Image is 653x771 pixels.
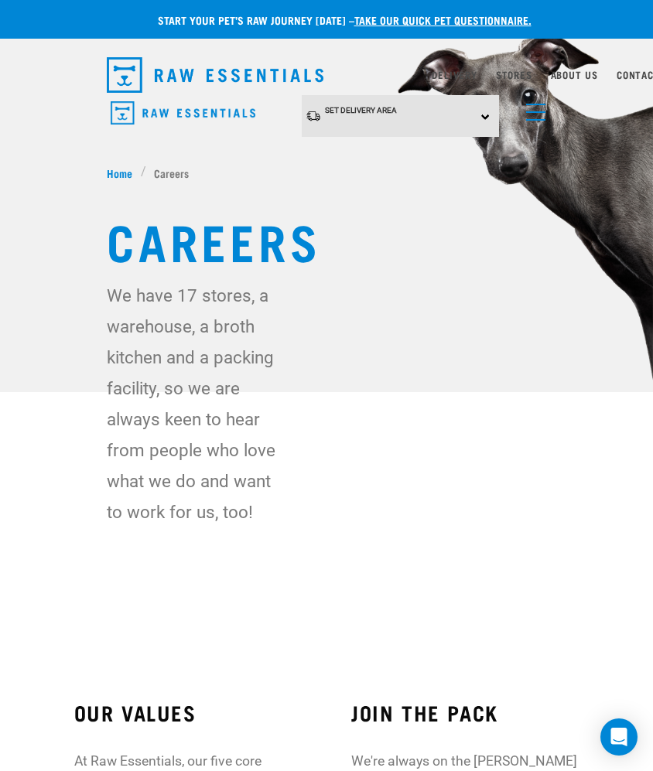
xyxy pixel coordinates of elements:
[432,72,477,77] a: Delivery
[107,57,323,93] img: Raw Essentials Logo
[600,718,638,756] div: Open Intercom Messenger
[111,101,255,125] img: Raw Essentials Logo
[94,51,559,99] nav: dropdown navigation
[351,701,579,725] h3: JOIN THE PACK
[306,110,321,122] img: van-moving.png
[354,17,532,22] a: take our quick pet questionnaire.
[107,165,141,181] a: Home
[107,280,282,527] p: We have 17 stores, a warehouse, a broth kitchen and a packing facility, so we are always keen to ...
[107,212,546,268] h1: Careers
[518,94,546,122] a: menu
[74,701,302,725] h3: OUR VALUES
[496,72,532,77] a: Stores
[551,72,598,77] a: About Us
[107,165,546,181] nav: breadcrumbs
[325,106,397,114] span: Set Delivery Area
[107,165,132,181] span: Home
